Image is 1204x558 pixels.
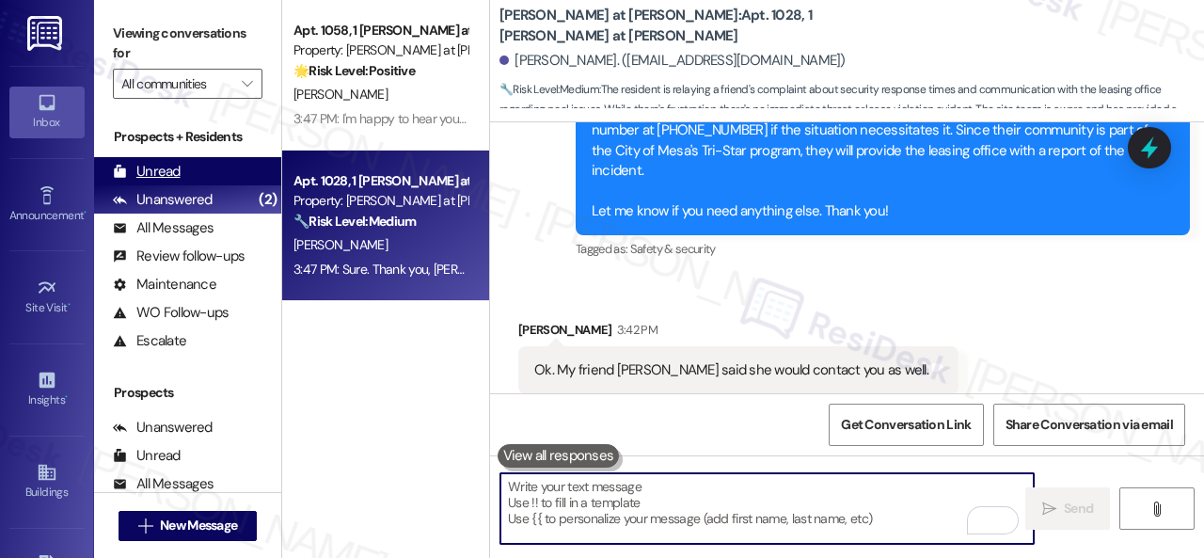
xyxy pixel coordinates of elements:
[160,516,237,535] span: New Message
[293,191,467,211] div: Property: [PERSON_NAME] at [PERSON_NAME]
[592,60,1160,221] div: Hey, I have an update on your concern. The site team has stated that you are welcome to call the ...
[119,511,258,541] button: New Message
[9,456,85,507] a: Buildings
[113,331,186,351] div: Escalate
[27,16,66,51] img: ResiDesk Logo
[293,236,388,253] span: [PERSON_NAME]
[254,185,281,215] div: (2)
[68,298,71,311] span: •
[993,404,1185,446] button: Share Conversation via email
[113,303,229,323] div: WO Follow-ups
[499,51,846,71] div: [PERSON_NAME]. ([EMAIL_ADDRESS][DOMAIN_NAME])
[113,190,213,210] div: Unanswered
[1025,487,1110,530] button: Send
[576,235,1190,263] div: Tagged as:
[499,6,876,46] b: [PERSON_NAME] at [PERSON_NAME]: Apt. 1028, 1 [PERSON_NAME] at [PERSON_NAME]
[293,21,467,40] div: Apt. 1058, 1 [PERSON_NAME] at [PERSON_NAME]
[1064,499,1093,518] span: Send
[9,272,85,323] a: Site Visit •
[242,76,252,91] i: 
[293,40,467,60] div: Property: [PERSON_NAME] at [PERSON_NAME]
[829,404,983,446] button: Get Conversation Link
[94,127,281,147] div: Prospects + Residents
[293,213,416,230] strong: 🔧 Risk Level: Medium
[293,261,530,278] div: 3:47 PM: Sure. Thank you, [PERSON_NAME].
[65,391,68,404] span: •
[9,364,85,415] a: Insights •
[113,446,181,466] div: Unread
[612,320,657,340] div: 3:42 PM
[113,19,262,69] label: Viewing conversations for
[534,360,928,380] div: Ok. My friend [PERSON_NAME] said she would contact you as well.
[121,69,232,99] input: All communities
[1006,415,1173,435] span: Share Conversation via email
[499,82,599,97] strong: 🔧 Risk Level: Medium
[113,162,181,182] div: Unread
[293,171,467,191] div: Apt. 1028, 1 [PERSON_NAME] at [PERSON_NAME]
[630,241,716,257] span: Safety & security
[113,418,213,438] div: Unanswered
[293,62,415,79] strong: 🌟 Risk Level: Positive
[293,86,388,103] span: [PERSON_NAME]
[84,206,87,219] span: •
[1042,502,1056,517] i: 
[94,383,281,403] div: Prospects
[841,415,971,435] span: Get Conversation Link
[138,518,152,534] i: 
[113,275,216,295] div: Maintenance
[113,247,245,266] div: Review follow-ups
[500,473,1034,544] textarea: To enrich screen reader interactions, please activate Accessibility in Grammarly extension settings
[113,218,214,238] div: All Messages
[499,80,1204,140] span: : The resident is relaying a friend's complaint about security response times and communication w...
[9,87,85,137] a: Inbox
[518,320,958,346] div: [PERSON_NAME]
[1149,502,1164,517] i: 
[113,474,214,494] div: All Messages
